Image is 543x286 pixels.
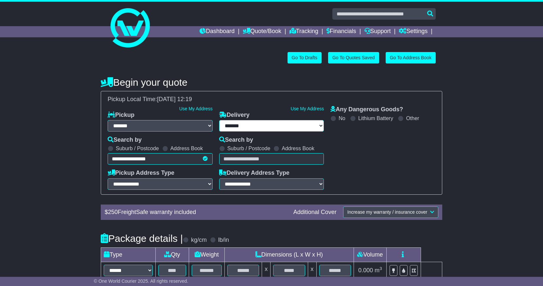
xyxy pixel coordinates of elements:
label: Pickup Address Type [108,170,174,177]
label: No [339,115,345,121]
div: Additional Cover [290,209,340,216]
a: Use My Address [179,106,213,111]
span: 250 [108,209,118,215]
td: Dimensions (L x W x H) [224,247,354,262]
td: Type [101,247,156,262]
td: x [262,262,271,279]
label: Lithium Battery [358,115,393,121]
label: Any Dangerous Goods? [330,106,403,113]
sup: 3 [379,266,382,271]
a: Go To Drafts [288,52,322,63]
td: Volume [354,247,386,262]
a: Quote/Book [243,26,281,37]
label: Search by [219,136,253,144]
span: © One World Courier 2025. All rights reserved. [94,278,188,284]
span: m [375,267,382,274]
span: Increase my warranty / insurance cover [347,209,427,215]
a: Financials [326,26,356,37]
h4: Begin your quote [101,77,442,88]
a: Go To Address Book [386,52,436,63]
label: Suburb / Postcode [116,145,159,152]
label: kg/cm [191,237,207,244]
h4: Package details | [101,233,183,244]
div: Pickup Local Time: [104,96,439,103]
label: Delivery Address Type [219,170,289,177]
a: Support [364,26,391,37]
label: Other [406,115,419,121]
label: Address Book [282,145,314,152]
label: Delivery [219,112,250,119]
a: Dashboard [200,26,235,37]
button: Increase my warranty / insurance cover [343,206,438,218]
td: Qty [156,247,189,262]
a: Tracking [289,26,318,37]
a: Go To Quotes Saved [328,52,379,63]
div: $ FreightSafe warranty included [101,209,290,216]
span: 0.000 [358,267,373,274]
a: Use My Address [290,106,324,111]
td: x [308,262,316,279]
a: Settings [399,26,428,37]
label: Pickup [108,112,134,119]
label: Search by [108,136,142,144]
td: Weight [189,247,224,262]
label: lb/in [218,237,229,244]
label: Suburb / Postcode [227,145,271,152]
label: Address Book [170,145,203,152]
span: [DATE] 12:19 [157,96,192,102]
